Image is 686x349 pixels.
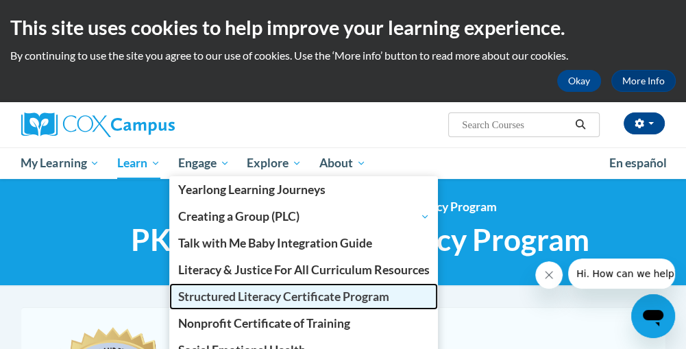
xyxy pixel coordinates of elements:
a: Engage [169,147,238,179]
span: Yearlong Learning Journeys [178,182,326,197]
a: My Learning [12,147,109,179]
span: En español [609,156,667,170]
span: PK-5 Structured Literacy Program [131,221,589,258]
a: Learn [108,147,169,179]
button: Okay [557,70,601,92]
img: Cox Campus [21,112,175,137]
a: Creating a Group (PLC) [169,204,439,230]
iframe: Message from company [568,258,675,289]
button: Search [570,117,591,133]
span: My Learning [21,155,99,171]
span: Creating a Group (PLC) [178,208,430,225]
a: Cox Campus [21,112,222,137]
span: Hi. How can we help? [8,10,111,21]
span: Engage [178,155,230,171]
span: About [319,155,366,171]
p: By continuing to use the site you agree to our use of cookies. Use the ‘More info’ button to read... [10,48,676,63]
input: Search Courses [461,117,570,133]
iframe: Close message [535,261,563,289]
span: Literacy & Justice For All Curriculum Resources [178,263,430,277]
span: Talk with Me Baby Integration Guide [178,236,372,250]
a: Explore [238,147,310,179]
a: Talk with Me Baby Integration Guide [169,230,439,256]
iframe: Button to launch messaging window [631,294,675,338]
a: Structured Literacy Certificate Program [169,283,439,310]
h2: This site uses cookies to help improve your learning experience. [10,14,676,41]
span: Learn [117,155,160,171]
span: Nonprofit Certificate of Training [178,316,350,330]
span: Structured Literacy Certificate Program [178,289,389,304]
a: About [310,147,375,179]
button: Account Settings [624,112,665,134]
div: Main menu [11,147,676,179]
a: Nonprofit Certificate of Training [169,310,439,337]
span: Explore [247,155,302,171]
a: Literacy & Justice For All Curriculum Resources [169,256,439,283]
a: En español [600,149,676,178]
a: Yearlong Learning Journeys [169,176,439,203]
a: More Info [611,70,676,92]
